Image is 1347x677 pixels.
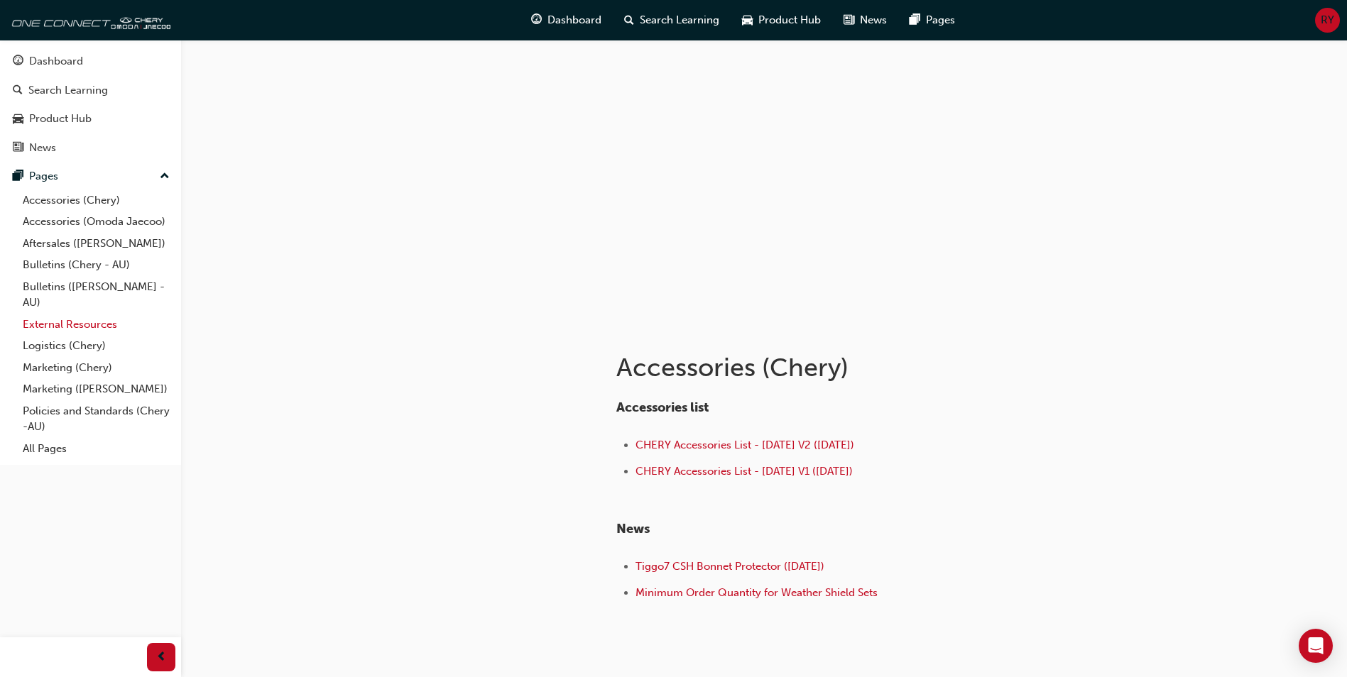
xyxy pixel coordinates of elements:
[156,649,167,666] span: prev-icon
[898,6,966,35] a: pages-iconPages
[636,586,878,599] a: Minimum Order Quantity for Weather Shield Sets
[6,106,175,132] a: Product Hub
[640,12,719,28] span: Search Learning
[844,11,854,29] span: news-icon
[547,12,601,28] span: Dashboard
[17,211,175,233] a: Accessories (Omoda Jaecoo)
[6,48,175,75] a: Dashboard
[17,314,175,336] a: External Resources
[17,233,175,255] a: Aftersales ([PERSON_NAME])
[1315,8,1340,33] button: RY
[17,378,175,400] a: Marketing ([PERSON_NAME])
[17,335,175,357] a: Logistics (Chery)
[6,163,175,189] button: Pages
[6,135,175,161] a: News
[636,439,854,451] a: CHERY Accessories List - [DATE] V2 ([DATE])
[758,12,821,28] span: Product Hub
[520,6,613,35] a: guage-iconDashboard
[160,167,170,186] span: up-icon
[731,6,832,35] a: car-iconProduct Hub
[613,6,731,35] a: search-iconSearch Learning
[832,6,898,35] a: news-iconNews
[616,521,650,536] span: News
[636,560,824,573] a: Tiggo7 CSH Bonnet Protector ([DATE])
[6,45,175,163] button: DashboardSearch LearningProduct HubNews
[860,12,887,28] span: News
[6,77,175,104] a: Search Learning
[13,84,23,97] span: search-icon
[29,111,92,127] div: Product Hub
[531,11,542,29] span: guage-icon
[636,465,853,478] a: CHERY Accessories List - [DATE] V1 ([DATE])
[926,12,955,28] span: Pages
[616,400,709,415] span: Accessories list
[742,11,753,29] span: car-icon
[13,170,23,183] span: pages-icon
[1321,12,1334,28] span: RY
[1299,629,1333,663] div: Open Intercom Messenger
[29,140,56,156] div: News
[910,11,920,29] span: pages-icon
[13,142,23,155] span: news-icon
[29,53,83,70] div: Dashboard
[17,254,175,276] a: Bulletins (Chery - AU)
[28,82,108,99] div: Search Learning
[17,276,175,314] a: Bulletins ([PERSON_NAME] - AU)
[29,168,58,185] div: Pages
[616,352,1082,383] h1: Accessories (Chery)
[17,438,175,460] a: All Pages
[13,55,23,68] span: guage-icon
[17,189,175,211] a: Accessories (Chery)
[7,6,170,34] img: oneconnect
[13,113,23,126] span: car-icon
[17,400,175,438] a: Policies and Standards (Chery -AU)
[624,11,634,29] span: search-icon
[17,357,175,379] a: Marketing (Chery)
